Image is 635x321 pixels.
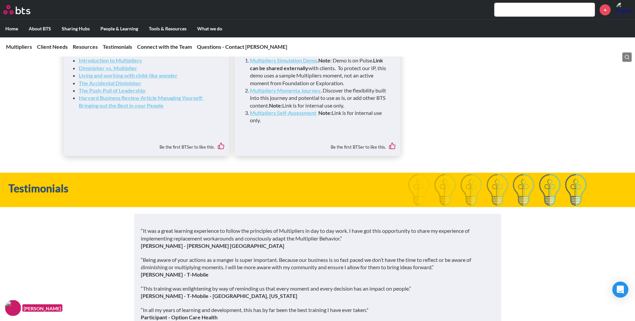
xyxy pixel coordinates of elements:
a: Testimonials [103,43,132,50]
figcaption: [PERSON_NAME] [22,304,62,312]
strong: [PERSON_NAME] - T-Mobile - [GEOGRAPHIC_DATA], [US_STATE] [141,293,297,299]
li: . Discover the flexibility built into this journey and potential to use as is, or add other BTS c... [250,87,390,109]
label: Sharing Hubs [56,20,95,37]
a: Diminisher vs. Multiplier [79,65,137,71]
h1: Testimonials [8,181,441,196]
strong: Note: [269,102,282,109]
p: “It was a great learning experience to follow the principles of Multipliers in day to day work. I... [141,227,495,250]
label: People & Learning [95,20,143,37]
p: “Being aware of your actions as a manger is super important. Because our business is so fast pace... [141,256,495,279]
strong: Link can be shared externally [250,57,383,71]
a: Harvard Business Review Article Managing Yourself: Bringing out the Best in your People [79,95,203,108]
a: Living and working with child-like wonder [79,72,178,78]
a: Multipliers [6,43,32,50]
div: Be the first BTSer to like this. [68,138,225,152]
label: About BTS [23,20,56,37]
p: “This training was enlightening by way of reminding us that every moment and every decision has a... [141,285,495,300]
img: F [5,300,21,316]
a: Introduction to Multipliers [79,57,142,63]
strong: Note [318,57,330,63]
img: Francis Prior [616,2,632,18]
a: Connect with the Team [137,43,192,50]
li: . : Demo is on Pulse. with clients. To protect our IP, this demo uses a sample Multipliers moment... [250,57,390,87]
a: Multipliers Momenta Journey [250,87,321,94]
a: Multipliers Simulation Demo [250,57,317,63]
div: Be the first BTSer to like this. [239,138,396,152]
label: What we do [192,20,228,37]
strong: [PERSON_NAME] - T-Mobile [141,271,209,278]
strong: Participant - Option Care Health [141,314,218,320]
a: Go home [3,5,43,14]
strong: Note: [318,110,332,116]
a: Multipliers Self-Assessment [250,110,316,116]
a: Client Needs [37,43,68,50]
a: The Accidental Diminisher [79,80,141,86]
a: Resources [73,43,98,50]
label: Tools & Resources [143,20,192,37]
li: Link is for internal use only. [250,109,390,124]
div: Open Intercom Messenger [612,282,628,298]
strong: [PERSON_NAME] - [PERSON_NAME] [GEOGRAPHIC_DATA] [141,243,284,249]
a: Profile [616,2,632,18]
img: BTS Logo [3,5,30,14]
a: The Push-Pull of Leadership [79,87,145,94]
a: + [600,4,611,15]
a: Questions - Contact [PERSON_NAME] [197,43,287,50]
